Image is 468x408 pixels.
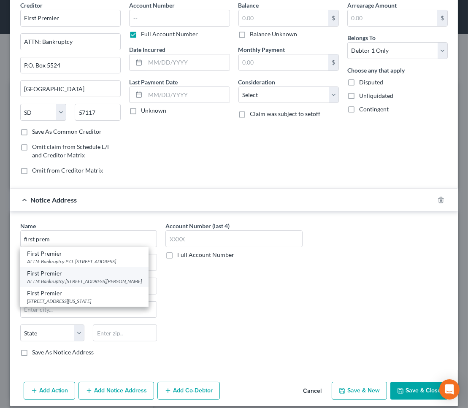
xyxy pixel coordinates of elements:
input: 0.00 [239,10,328,26]
div: First Premier [27,289,142,297]
div: ATTN: Bankruptcy P.O. [STREET_ADDRESS] [27,258,142,265]
div: $ [328,10,338,26]
button: Save & Close [390,382,448,400]
label: Unknown [141,106,166,115]
label: Account Number [129,1,175,10]
label: Save As Notice Address [32,348,94,357]
input: XXXX [165,230,302,247]
span: Claim was subject to setoff [250,110,321,117]
div: [STREET_ADDRESS][US_STATE] [27,297,142,305]
label: Full Account Number [177,251,234,259]
button: Add Co-Debtor [157,382,220,400]
label: Full Account Number [141,30,198,38]
input: Enter address... [21,34,120,50]
label: Date Incurred [129,45,165,54]
span: Unliquidated [359,92,393,99]
input: Search creditor by name... [20,10,121,27]
input: Enter zip.. [93,324,157,341]
label: Balance [238,1,259,10]
span: Notice Address [30,196,77,204]
span: Disputed [359,78,383,86]
input: Search by name... [20,230,157,247]
label: Consideration [238,78,276,86]
input: Enter zip... [75,104,121,121]
div: $ [328,54,338,70]
input: MM/DD/YYYY [145,54,229,70]
span: Name [20,222,36,230]
button: Add Action [24,382,75,400]
button: Add Notice Address [78,382,154,400]
div: First Premier [27,269,142,278]
span: Belongs To [347,34,376,41]
span: Contingent [359,105,389,113]
input: Enter city... [21,81,120,97]
input: Apt, Suite, etc... [21,57,120,73]
input: 0.00 [348,10,437,26]
button: Cancel [296,383,328,400]
label: Monthly Payment [238,45,285,54]
div: ATTN: Bankruptcy [STREET_ADDRESS][PERSON_NAME] [27,278,142,285]
label: Arrearage Amount [347,1,397,10]
label: Balance Unknown [250,30,298,38]
input: -- [129,10,230,27]
span: Omit claim from Schedule E/F and Creditor Matrix [32,143,111,159]
div: First Premier [27,249,142,258]
input: Enter city... [21,302,157,318]
button: Save & New [332,382,387,400]
div: Open Intercom Messenger [439,379,460,400]
span: Creditor [20,2,43,9]
input: 0.00 [239,54,328,70]
label: Choose any that apply [347,66,405,75]
span: Omit from Creditor Matrix [32,167,103,174]
label: Account Number (last 4) [165,222,230,230]
div: $ [437,10,447,26]
input: MM/DD/YYYY [145,87,229,103]
label: Last Payment Date [129,78,178,86]
label: Save As Common Creditor [32,127,102,136]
